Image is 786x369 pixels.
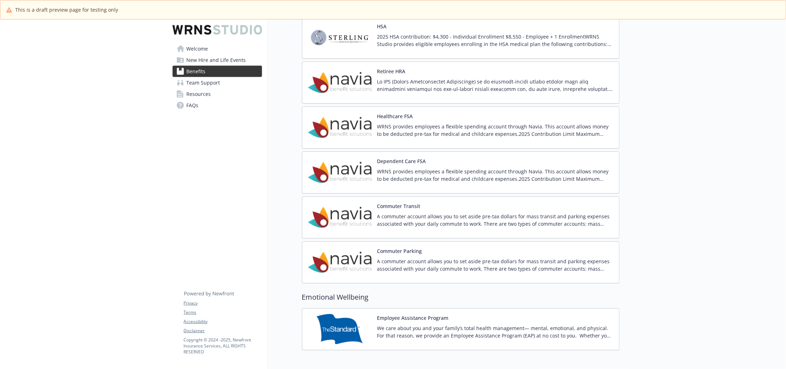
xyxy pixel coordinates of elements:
[377,68,406,75] button: Retiree HRA
[187,100,199,111] span: FAQs
[184,328,262,334] a: Disclaimer
[377,247,422,255] button: Commuter Parking
[184,337,262,355] p: Copyright © 2024 - 2025 , Newfront Insurance Services, ALL RIGHTS RESERVED
[302,292,619,302] h2: Emotional Wellbeing
[377,123,613,138] p: WRNS provides employees a flexible spending account through Navia. This account allows money to b...
[173,43,262,54] a: Welcome
[173,66,262,77] a: Benefits
[187,54,246,66] span: New Hire and Life Events
[308,314,372,344] img: Standard Insurance Company carrier logo
[377,202,420,210] button: Commuter Transit
[377,314,449,322] button: Employee Assistance Program
[187,88,211,100] span: Resources
[184,318,262,325] a: Accessibility
[308,68,372,98] img: Navia Benefit Solutions carrier logo
[187,43,208,54] span: Welcome
[173,100,262,111] a: FAQs
[184,309,262,316] a: Terms
[173,88,262,100] a: Resources
[187,77,220,88] span: Team Support
[184,300,262,306] a: Privacy
[377,258,613,272] p: A commuter account allows you to set aside pre-tax dollars for mass transit and parking expenses ...
[377,33,613,48] p: 2025 HSA contribution: $4,300 - Individual Enrollment $8,550 - Employee + 1 Enrollment​ WRNS Stud...
[308,202,372,232] img: Navia Benefit Solutions carrier logo
[308,157,372,188] img: Navia Benefit Solutions carrier logo
[173,54,262,66] a: New Hire and Life Events
[377,23,387,30] button: HSA
[377,213,613,227] p: A commuter account allows you to set aside pre-tax dollars for mass transit and parking expenses ...
[187,66,206,77] span: Benefits
[308,247,372,277] img: Navia Benefit Solutions carrier logo
[15,6,118,13] span: This is a draft preview page for testing only
[308,23,372,53] img: SterlingHSA carrier logo
[377,168,613,183] p: WRNS provides employees a flexible spending account through Navia. This account allows money to b...
[377,78,613,93] p: Lo IPS (Dolors Ametconsectet Adipiscinge) se do eiusmodt-incidi utlabo etdolor magn aliq enimadmi...
[173,77,262,88] a: Team Support
[377,324,613,339] p: We care about you and your family’s total health management— mental, emotional, and physical. For...
[308,113,372,143] img: Navia Benefit Solutions carrier logo
[377,113,413,120] button: Healthcare FSA
[377,157,426,165] button: Dependent Care FSA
